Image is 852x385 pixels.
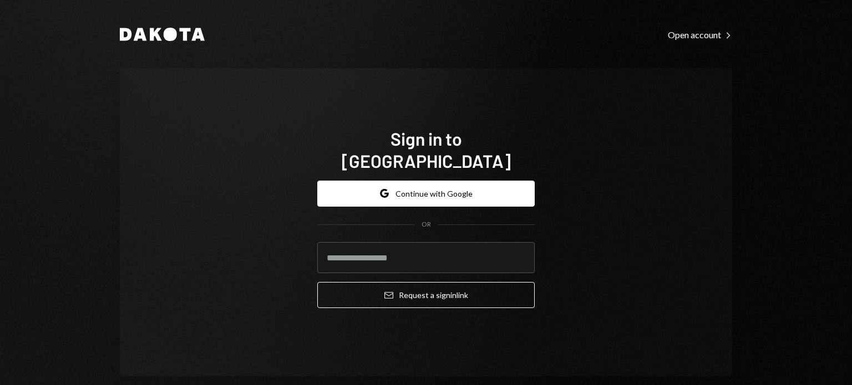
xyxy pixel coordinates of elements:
[317,282,535,308] button: Request a signinlink
[668,28,732,40] a: Open account
[668,29,732,40] div: Open account
[422,220,431,229] div: OR
[317,181,535,207] button: Continue with Google
[317,127,535,172] h1: Sign in to [GEOGRAPHIC_DATA]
